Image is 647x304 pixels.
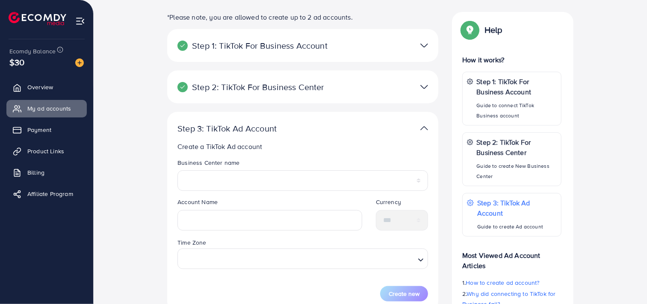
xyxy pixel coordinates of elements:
[177,141,431,152] p: Create a TikTok Ad account
[177,248,428,269] div: Search for option
[380,286,428,301] button: Create new
[167,12,438,22] p: *Please note, you are allowed to create up to 2 ad accounts.
[477,76,557,97] p: Step 1: TikTok For Business Account
[466,278,540,287] span: How to create ad account?
[27,168,44,177] span: Billing
[9,12,66,25] img: logo
[6,79,87,96] a: Overview
[611,266,641,298] iframe: Chat
[420,122,428,134] img: TikTok partner
[477,222,557,232] p: Guide to create Ad account
[177,41,340,51] p: Step 1: TikTok For Business Account
[27,104,71,113] span: My ad accounts
[181,251,414,267] input: Search for option
[177,158,428,170] legend: Business Center name
[6,100,87,117] a: My ad accounts
[27,147,64,155] span: Product Links
[177,123,340,134] p: Step 3: TikTok Ad Account
[485,25,502,35] p: Help
[376,198,428,210] legend: Currency
[477,198,557,218] p: Step 3: TikTok Ad Account
[462,278,561,288] p: 1.
[27,190,73,198] span: Affiliate Program
[6,185,87,202] a: Affiliate Program
[6,121,87,138] a: Payment
[462,243,561,271] p: Most Viewed Ad Account Articles
[27,126,51,134] span: Payment
[75,58,84,67] img: image
[177,238,206,247] label: Time Zone
[420,81,428,93] img: TikTok partner
[9,47,56,56] span: Ecomdy Balance
[477,100,557,121] p: Guide to connect TikTok Business account
[462,55,561,65] p: How it works?
[477,137,557,158] p: Step 2: TikTok For Business Center
[177,82,340,92] p: Step 2: TikTok For Business Center
[462,22,478,38] img: Popup guide
[6,143,87,160] a: Product Links
[177,198,362,210] legend: Account Name
[75,16,85,26] img: menu
[27,83,53,91] span: Overview
[420,39,428,52] img: TikTok partner
[6,164,87,181] a: Billing
[389,289,420,298] span: Create new
[9,56,24,68] span: $30
[477,161,557,181] p: Guide to create New Business Center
